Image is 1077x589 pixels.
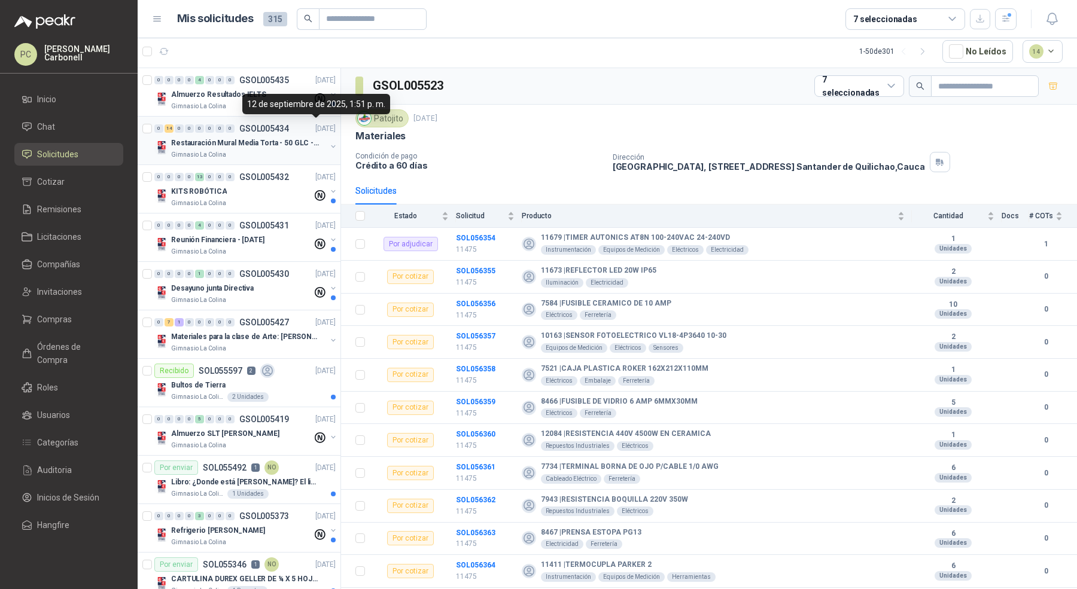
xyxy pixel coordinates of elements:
div: 1 - 50 de 301 [859,42,933,61]
div: Por cotizar [387,368,434,382]
div: Por enviar [154,460,198,475]
p: [DATE] [315,123,336,135]
a: Usuarios [14,404,123,426]
a: Compañías [14,253,123,276]
div: 0 [185,415,194,423]
b: 11679 | TIMER AUTONICS AT8N 100-240VAC 24-240VD [541,233,730,243]
p: [DATE] [315,559,336,570]
div: Eléctricos [667,245,704,255]
div: Unidades [935,505,972,515]
p: GSOL005434 [239,124,289,133]
b: 1 [1029,239,1063,250]
div: Equipos de Medición [541,343,607,353]
b: 2 [912,267,994,277]
div: 13 [195,173,204,181]
div: Eléctricos [541,376,577,386]
p: 1 [251,463,260,472]
a: Solicitudes [14,143,123,166]
div: 0 [175,415,184,423]
b: 7521 | CAJA PLASTICA ROKER 162X212X110MM [541,364,708,374]
span: Hangfire [37,518,69,532]
div: 0 [185,318,194,326]
b: 7943 | RESISTENCIA BOQUILLA 220V 350W [541,495,688,505]
div: 7 seleccionadas [822,73,883,99]
a: 0 0 0 0 4 0 0 0 GSOL005435[DATE] Company LogoAlmuerzo Resultados IELTSGimnasio La Colina [154,73,338,111]
div: Electricidad [706,245,749,255]
div: 0 [226,124,235,133]
a: SOL056360 [456,430,495,438]
a: Hangfire [14,514,123,536]
th: Docs [1002,205,1029,228]
div: PC [14,43,37,66]
p: 11475 [456,440,515,451]
img: Company Logo [154,431,169,445]
a: RecibidoSOL0555972[DATE] Company LogoBultos de TierraGimnasio La Colina2 Unidades [138,359,340,407]
div: Unidades [935,440,972,450]
div: 0 [226,173,235,181]
div: NO [264,557,279,572]
p: Gimnasio La Colina [171,247,226,257]
b: SOL056354 [456,234,495,242]
p: Gimnasio La Colina [171,199,226,208]
div: Eléctricos [541,310,577,320]
div: Unidades [935,309,972,319]
div: 0 [205,221,214,230]
div: 1 [175,318,184,326]
p: [GEOGRAPHIC_DATA], [STREET_ADDRESS] Santander de Quilichao , Cauca [613,161,925,172]
div: 0 [205,124,214,133]
p: 11475 [456,408,515,419]
div: Iluminación [541,278,583,288]
div: Por cotizar [387,401,434,415]
p: Gimnasio La Colina [171,538,226,547]
span: Cotizar [37,175,65,188]
div: 0 [175,76,184,84]
div: 14 [165,124,174,133]
p: 2 [247,367,255,375]
div: 0 [205,270,214,278]
span: search [304,14,312,23]
b: 0 [1029,500,1063,511]
p: Crédito a 60 días [355,160,603,170]
a: 0 14 0 0 0 0 0 0 GSOL005434[DATE] Company LogoRestauración Mural Media Torta - 50 GLC - URGENTEGi... [154,121,338,160]
div: Sensores [649,343,683,353]
div: 0 [215,221,224,230]
div: Embalaje [580,376,616,386]
div: Ferretería [604,474,640,484]
div: 0 [185,173,194,181]
div: Por adjudicar [384,237,438,251]
div: Recibido [154,364,194,378]
div: 0 [215,318,224,326]
b: SOL056358 [456,365,495,373]
b: 1 [912,365,994,375]
div: 0 [165,512,174,520]
div: 12 de septiembre de 2025, 1:51 p. m. [242,94,390,114]
b: 0 [1029,304,1063,315]
div: 0 [205,415,214,423]
a: Remisiones [14,198,123,221]
div: Equipos de Medición [598,245,665,255]
div: 0 [154,415,163,423]
p: GSOL005373 [239,512,289,520]
div: 0 [226,318,235,326]
div: 4 [195,76,204,84]
img: Company Logo [154,480,169,494]
p: [DATE] [315,220,336,231]
p: 11475 [456,342,515,353]
th: Cantidad [912,205,1002,228]
th: Solicitud [456,205,522,228]
span: Compras [37,313,72,326]
span: 315 [263,12,287,26]
p: [DATE] [315,365,336,377]
div: 0 [185,512,194,520]
div: Patojito [355,109,409,127]
p: Materiales para la clase de Arte: [PERSON_NAME] [171,331,320,343]
th: Producto [522,205,912,228]
span: Compañías [37,258,80,271]
p: Almuerzo SLT [PERSON_NAME] [171,428,279,440]
span: search [916,82,924,90]
div: Unidades [935,277,972,286]
b: SOL056364 [456,561,495,569]
p: SOL055597 [199,367,242,375]
a: 0 0 0 0 3 0 0 0 GSOL005373[DATE] Company LogoRefrigerio [PERSON_NAME]Gimnasio La Colina [154,509,338,547]
b: 2 [912,496,994,506]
